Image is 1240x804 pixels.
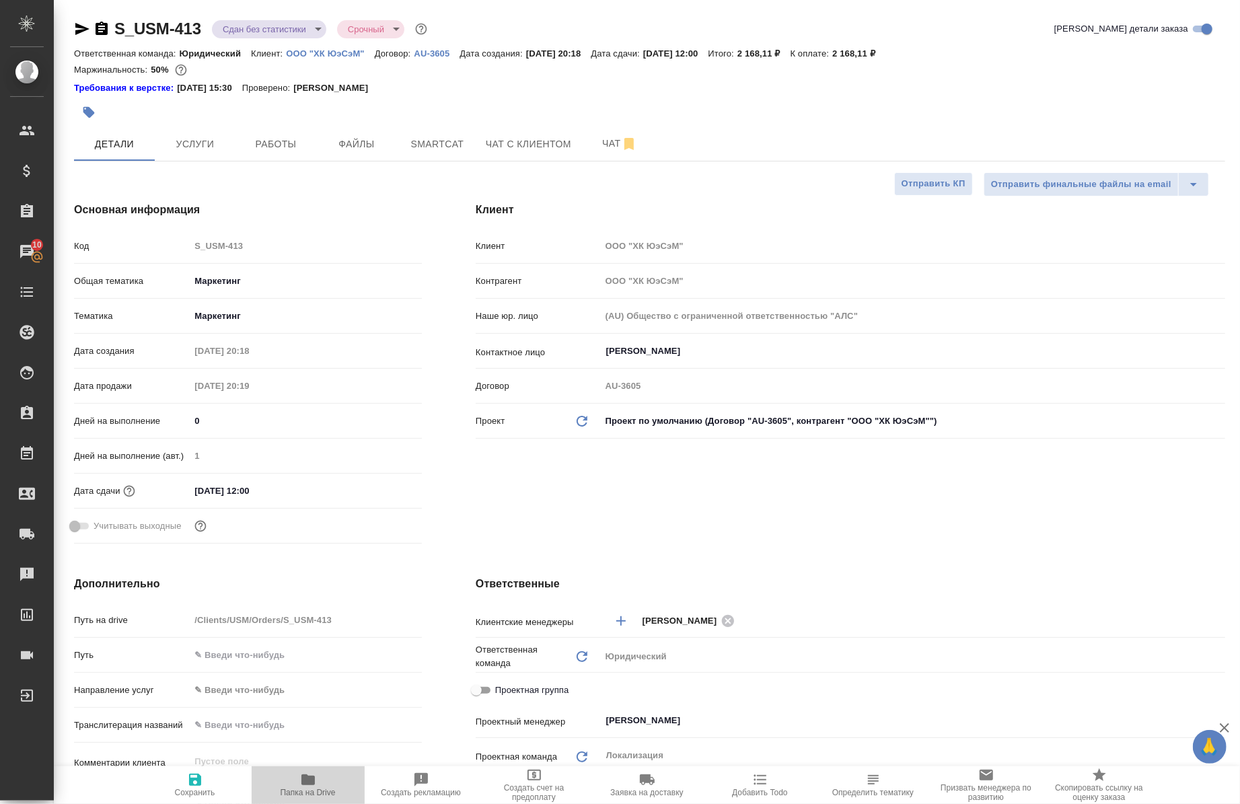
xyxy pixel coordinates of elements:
[591,766,704,804] button: Заявка на доставку
[375,48,414,59] p: Договор:
[74,449,190,463] p: Дней на выполнение (авт.)
[930,766,1043,804] button: Призвать менеджера по развитию
[601,410,1225,433] div: Проект по умолчанию (Договор "AU-3605", контрагент "ООО "ХК ЮэСэМ"")
[163,136,227,153] span: Услуги
[414,47,460,59] a: AU-3605
[1198,733,1221,761] span: 🙏
[643,48,708,59] p: [DATE] 12:00
[74,65,151,75] p: Маржинальность:
[194,684,406,697] div: ✎ Введи что-нибудь
[251,48,286,59] p: Клиент:
[495,684,569,697] span: Проектная группа
[365,766,478,804] button: Создать рекламацию
[74,275,190,288] p: Общая тематика
[476,414,505,428] p: Проект
[405,136,470,153] span: Smartcat
[476,346,601,359] p: Контактное лицо
[242,81,294,95] p: Проверено:
[591,48,643,59] p: Дата сдачи:
[984,172,1179,196] button: Отправить финальные файлы на email
[94,519,182,533] span: Учитывать выходные
[344,24,388,35] button: Срочный
[704,766,817,804] button: Добавить Todo
[737,48,791,59] p: 2 168,11 ₽
[601,236,1225,256] input: Пустое поле
[601,306,1225,326] input: Пустое поле
[74,576,422,592] h4: Дополнительно
[74,484,120,498] p: Дата сдачи
[476,309,601,323] p: Наше юр. лицо
[476,643,574,670] p: Ответственная команда
[476,616,601,629] p: Клиентские менеджеры
[24,238,50,252] span: 10
[74,649,190,662] p: Путь
[190,305,422,328] div: Маркетинг
[74,719,190,732] p: Транслитерация названий
[412,20,430,38] button: Доп статусы указывают на важность/срочность заказа
[120,482,138,500] button: Если добавить услуги и заполнить их объемом, то дата рассчитается автоматически
[74,414,190,428] p: Дней на выполнение
[601,376,1225,396] input: Пустое поле
[74,202,422,218] h4: Основная информация
[74,614,190,627] p: Путь на drive
[381,788,461,797] span: Создать рекламацию
[74,756,190,770] p: Комментарии клиента
[151,65,172,75] p: 50%
[476,202,1225,218] h4: Клиент
[414,48,460,59] p: AU-3605
[526,48,591,59] p: [DATE] 20:18
[74,98,104,127] button: Добавить тэг
[1043,766,1156,804] button: Скопировать ссылку на оценку заказа
[732,788,787,797] span: Добавить Todo
[244,136,308,153] span: Работы
[74,240,190,253] p: Код
[286,48,374,59] p: ООО "ХК ЮэСэМ"
[74,379,190,393] p: Дата продажи
[74,81,177,95] a: Требования к верстке:
[476,576,1225,592] h4: Ответственные
[139,766,252,804] button: Сохранить
[486,783,583,802] span: Создать счет на предоплату
[991,177,1171,192] span: Отправить финальные файлы на email
[114,20,201,38] a: S_USM-413
[984,172,1209,196] div: split button
[894,172,973,196] button: Отправить КП
[643,614,725,628] span: [PERSON_NAME]
[610,788,683,797] span: Заявка на доставку
[212,20,326,38] div: Сдан без статистики
[1054,22,1188,36] span: [PERSON_NAME] детали заказа
[3,235,50,268] a: 10
[337,20,404,38] div: Сдан без статистики
[621,136,637,152] svg: Отписаться
[460,48,525,59] p: Дата создания:
[94,21,110,37] button: Скопировать ссылку
[190,376,307,396] input: Пустое поле
[832,788,914,797] span: Определить тематику
[74,309,190,323] p: Тематика
[478,766,591,804] button: Создать счет на предоплату
[74,684,190,697] p: Направление услуг
[74,21,90,37] button: Скопировать ссылку для ЯМессенджера
[252,766,365,804] button: Папка на Drive
[791,48,833,59] p: К оплате:
[817,766,930,804] button: Определить тематику
[190,236,422,256] input: Пустое поле
[190,446,422,466] input: Пустое поле
[293,81,378,95] p: [PERSON_NAME]
[587,135,652,152] span: Чат
[74,344,190,358] p: Дата создания
[177,81,242,95] p: [DATE] 15:30
[324,136,389,153] span: Файлы
[605,605,637,637] button: Добавить менеджера
[192,517,209,535] button: Выбери, если сб и вс нужно считать рабочими днями для выполнения заказа.
[190,610,422,630] input: Пустое поле
[476,379,601,393] p: Договор
[643,612,739,629] div: [PERSON_NAME]
[74,81,177,95] div: Нажми, чтобы открыть папку с инструкцией
[180,48,251,59] p: Юридический
[190,715,422,735] input: ✎ Введи что-нибудь
[601,645,1225,668] div: Юридический
[190,411,422,431] input: ✎ Введи что-нибудь
[486,136,571,153] span: Чат с клиентом
[82,136,147,153] span: Детали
